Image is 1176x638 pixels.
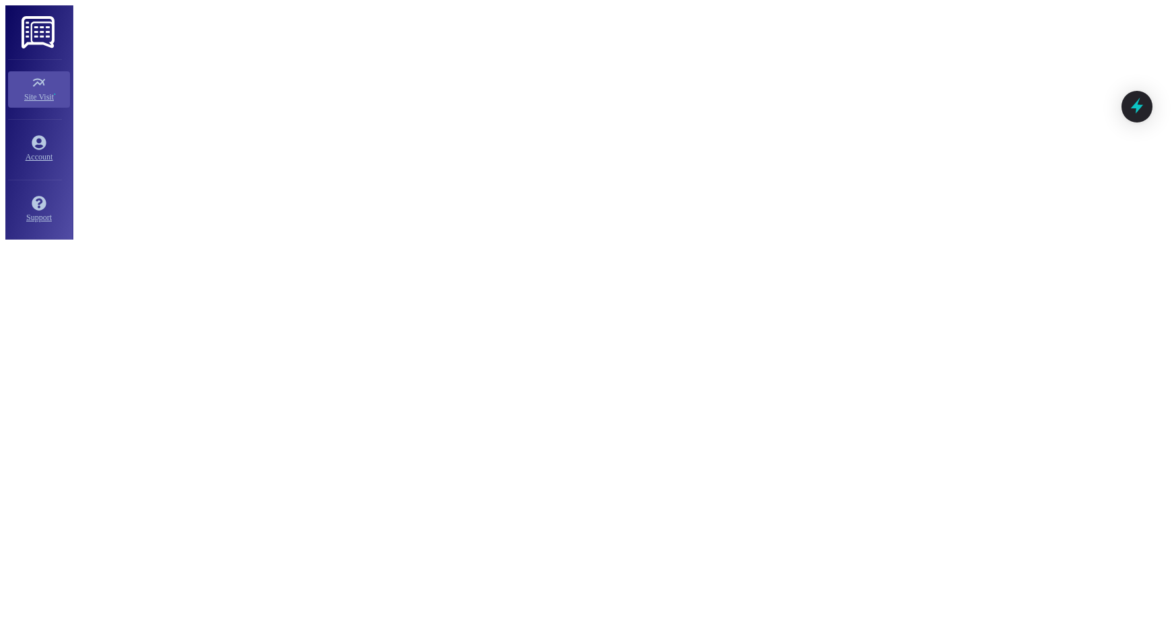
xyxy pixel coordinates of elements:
iframe: retool [5,240,1103,341]
div: Account [2,150,76,164]
span: • [54,90,56,100]
img: ResiDesk Logo [22,16,57,49]
a: Support [8,192,70,228]
a: Account [8,131,70,168]
div: Site Visit [2,90,76,104]
a: Site Visit • [8,71,70,108]
div: Support [2,211,76,224]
